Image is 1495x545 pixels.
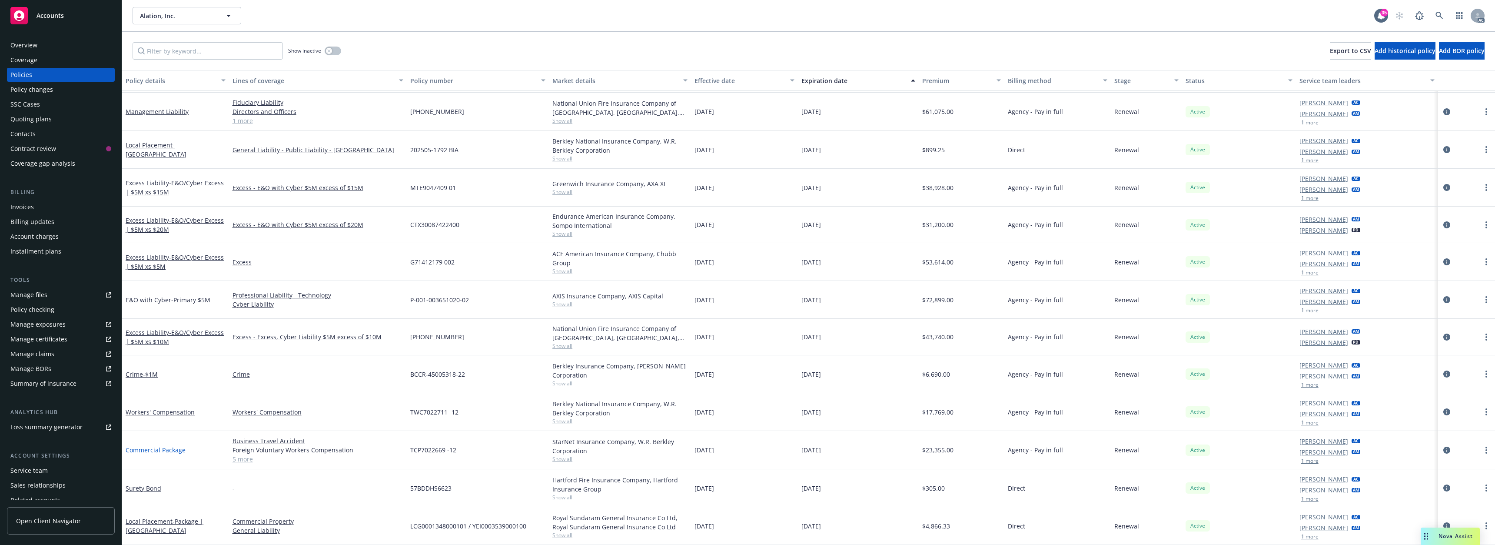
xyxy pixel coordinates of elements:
[126,296,210,304] a: E&O with Cyber
[1391,7,1408,24] a: Start snowing
[919,70,1004,91] button: Premium
[1330,42,1371,60] button: Export to CSV
[126,253,224,271] a: Excess Liability
[1114,522,1139,531] span: Renewal
[552,188,688,196] span: Show all
[233,257,403,267] a: Excess
[122,70,229,91] button: Policy details
[7,347,115,361] a: Manage claims
[552,532,688,539] span: Show all
[1189,146,1206,154] span: Active
[1442,220,1452,230] a: circleInformation
[1301,196,1319,201] button: 1 more
[1442,332,1452,342] a: circleInformation
[1008,257,1063,267] span: Agency - Pay in full
[126,179,224,196] span: - E&O/Cyber Excess | $5M xs $15M
[1111,70,1182,91] button: Stage
[10,142,56,156] div: Contract review
[126,216,224,234] a: Excess Liability
[1114,107,1139,116] span: Renewal
[10,332,67,346] div: Manage certificates
[10,478,66,492] div: Sales relationships
[233,183,403,192] a: Excess - E&O with Cyber $5M excess of $15M
[410,183,456,192] span: MTE9047409 01
[1008,107,1063,116] span: Agency - Pay in full
[1431,7,1448,24] a: Search
[7,215,115,229] a: Billing updates
[233,116,403,125] a: 1 more
[801,145,821,154] span: [DATE]
[1299,523,1348,532] a: [PERSON_NAME]
[1114,484,1139,493] span: Renewal
[801,257,821,267] span: [DATE]
[1301,458,1319,464] button: 1 more
[922,484,945,493] span: $305.00
[7,112,115,126] a: Quoting plans
[233,517,403,526] a: Commercial Property
[1008,145,1025,154] span: Direct
[7,68,115,82] a: Policies
[233,370,403,379] a: Crime
[1299,259,1348,268] a: [PERSON_NAME]
[10,318,66,331] div: Manage exposures
[694,295,714,304] span: [DATE]
[126,107,189,116] a: Management Liability
[10,464,48,478] div: Service team
[233,445,403,455] a: Foreign Voluntary Workers Compensation
[801,445,821,455] span: [DATE]
[1299,327,1348,336] a: [PERSON_NAME]
[1299,437,1348,446] a: [PERSON_NAME]
[126,484,161,492] a: Surety Bond
[922,257,953,267] span: $53,614.00
[233,408,403,417] a: Workers' Compensation
[1442,107,1452,117] a: circleInformation
[1439,42,1485,60] button: Add BOR policy
[801,484,821,493] span: [DATE]
[1421,528,1432,545] div: Drag to move
[1442,369,1452,379] a: circleInformation
[10,97,40,111] div: SSC Cases
[140,11,215,20] span: Alation, Inc.
[7,303,115,317] a: Policy checking
[1008,76,1098,85] div: Billing method
[10,493,60,507] div: Related accounts
[7,276,115,284] div: Tools
[1008,295,1063,304] span: Agency - Pay in full
[1481,182,1492,193] a: more
[233,455,403,464] a: 5 more
[1439,532,1473,540] span: Nova Assist
[7,318,115,331] a: Manage exposures
[552,76,678,85] div: Market details
[1442,182,1452,193] a: circleInformation
[1375,47,1435,55] span: Add historical policy
[1481,294,1492,305] a: more
[1439,47,1485,55] span: Add BOR policy
[10,244,61,258] div: Installment plans
[1442,445,1452,455] a: circleInformation
[1189,258,1206,266] span: Active
[1375,42,1435,60] button: Add historical policy
[694,257,714,267] span: [DATE]
[1301,534,1319,539] button: 1 more
[1189,108,1206,116] span: Active
[1299,297,1348,306] a: [PERSON_NAME]
[552,301,688,308] span: Show all
[410,484,452,493] span: 57BDDHS6623
[922,445,953,455] span: $23,355.00
[1008,220,1063,229] span: Agency - Pay in full
[7,53,115,67] a: Coverage
[1299,248,1348,257] a: [PERSON_NAME]
[1299,215,1348,224] a: [PERSON_NAME]
[1189,446,1206,454] span: Active
[410,257,455,267] span: G71412179 002
[801,220,821,229] span: [DATE]
[233,484,235,493] span: -
[410,220,459,229] span: CTX30087422400
[922,295,953,304] span: $72,899.00
[552,117,688,124] span: Show all
[10,215,54,229] div: Billing updates
[1299,371,1348,381] a: [PERSON_NAME]
[1481,144,1492,155] a: more
[1008,484,1025,493] span: Direct
[1481,483,1492,493] a: more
